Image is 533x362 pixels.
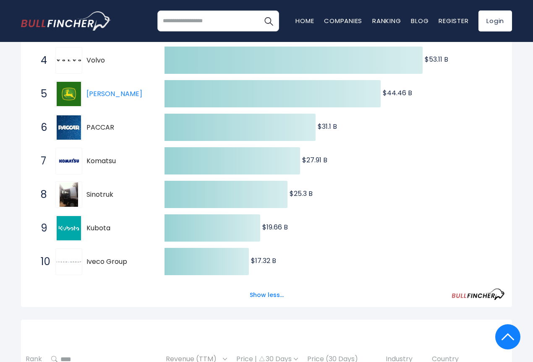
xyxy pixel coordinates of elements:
[86,157,150,166] span: Komatsu
[37,188,45,202] span: 8
[57,60,81,61] img: Volvo
[86,190,150,199] span: Sinotruk
[318,122,337,131] text: $31.1 B
[86,89,142,99] a: [PERSON_NAME]
[37,120,45,135] span: 6
[37,154,45,168] span: 7
[258,10,279,31] button: Search
[425,55,448,64] text: $53.11 B
[37,87,45,101] span: 5
[57,82,81,106] img: John Deere
[37,221,45,235] span: 9
[37,255,45,269] span: 10
[262,222,288,232] text: $19.66 B
[411,16,428,25] a: Blog
[57,149,81,173] img: Komatsu
[324,16,362,25] a: Companies
[478,10,512,31] a: Login
[57,261,81,263] img: Iveco Group
[295,16,314,25] a: Home
[37,53,45,68] span: 4
[21,11,111,31] img: bullfincher logo
[21,11,111,31] a: Go to homepage
[55,81,86,107] a: John Deere
[290,189,313,198] text: $25.3 B
[86,123,150,132] span: PACCAR
[372,16,401,25] a: Ranking
[86,224,150,233] span: Kubota
[57,216,81,240] img: Kubota
[251,256,276,266] text: $17.32 B
[302,155,327,165] text: $27.91 B
[439,16,468,25] a: Register
[245,288,289,302] button: Show less...
[57,115,81,140] img: PACCAR
[383,88,412,98] text: $44.46 B
[86,258,150,266] span: Iveco Group
[60,182,78,207] img: Sinotruk
[86,56,150,65] span: Volvo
